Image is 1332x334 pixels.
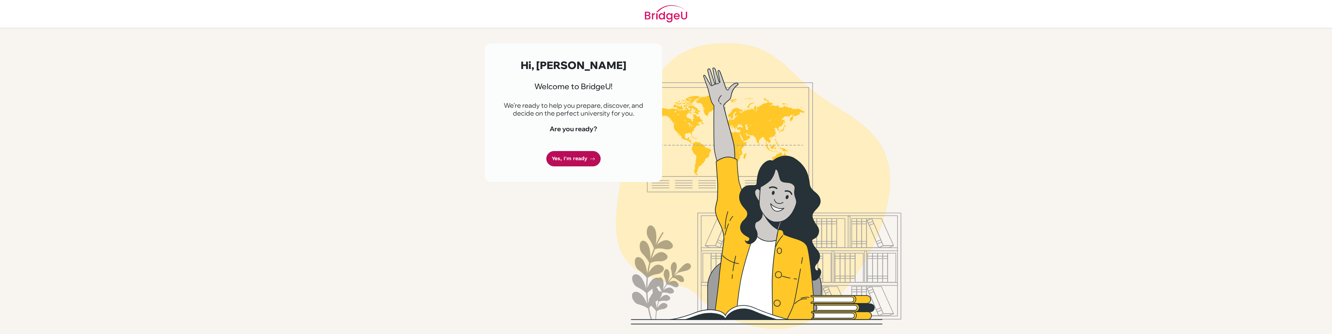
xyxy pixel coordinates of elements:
img: Welcome to Bridge U [573,43,944,329]
h4: Are you ready? [500,125,646,133]
a: Yes, I'm ready [546,151,601,166]
h3: Welcome to BridgeU! [500,82,646,91]
p: We're ready to help you prepare, discover, and decide on the perfect university for you. [500,102,646,117]
h2: Hi, [PERSON_NAME] [500,59,646,71]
